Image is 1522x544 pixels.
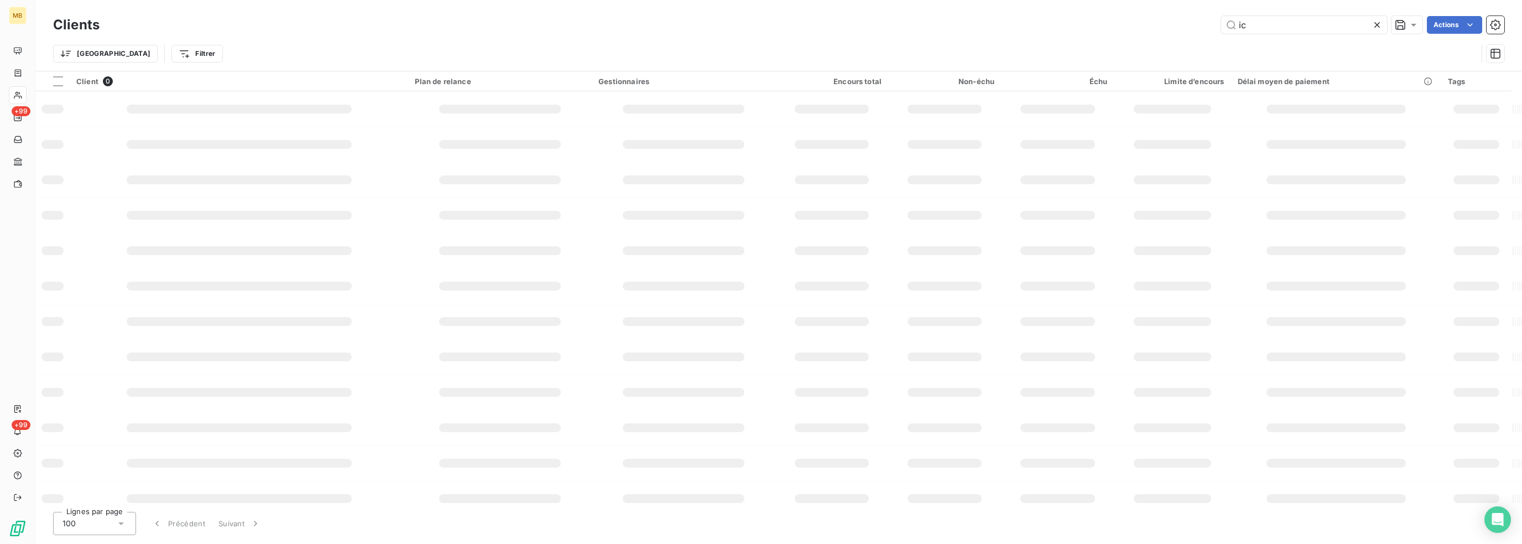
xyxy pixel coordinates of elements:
span: 100 [62,518,76,529]
h3: Clients [53,15,100,35]
div: Encours total [782,77,882,86]
div: MB [9,7,27,24]
button: Actions [1427,16,1482,34]
span: +99 [12,420,30,430]
div: Échu [1008,77,1107,86]
button: Précédent [145,512,212,535]
button: [GEOGRAPHIC_DATA] [53,45,158,63]
div: Plan de relance [415,77,585,86]
span: +99 [12,106,30,116]
div: Délai moyen de paiement [1238,77,1435,86]
button: Filtrer [171,45,222,63]
div: Non-échu [895,77,994,86]
div: Tags [1448,77,1505,86]
span: 0 [103,76,113,86]
div: Limite d’encours [1120,77,1224,86]
div: Open Intercom Messenger [1484,506,1511,533]
img: Logo LeanPay [9,520,27,537]
input: Rechercher [1221,16,1387,34]
button: Suivant [212,512,268,535]
div: Gestionnaires [598,77,769,86]
span: Client [76,77,98,86]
